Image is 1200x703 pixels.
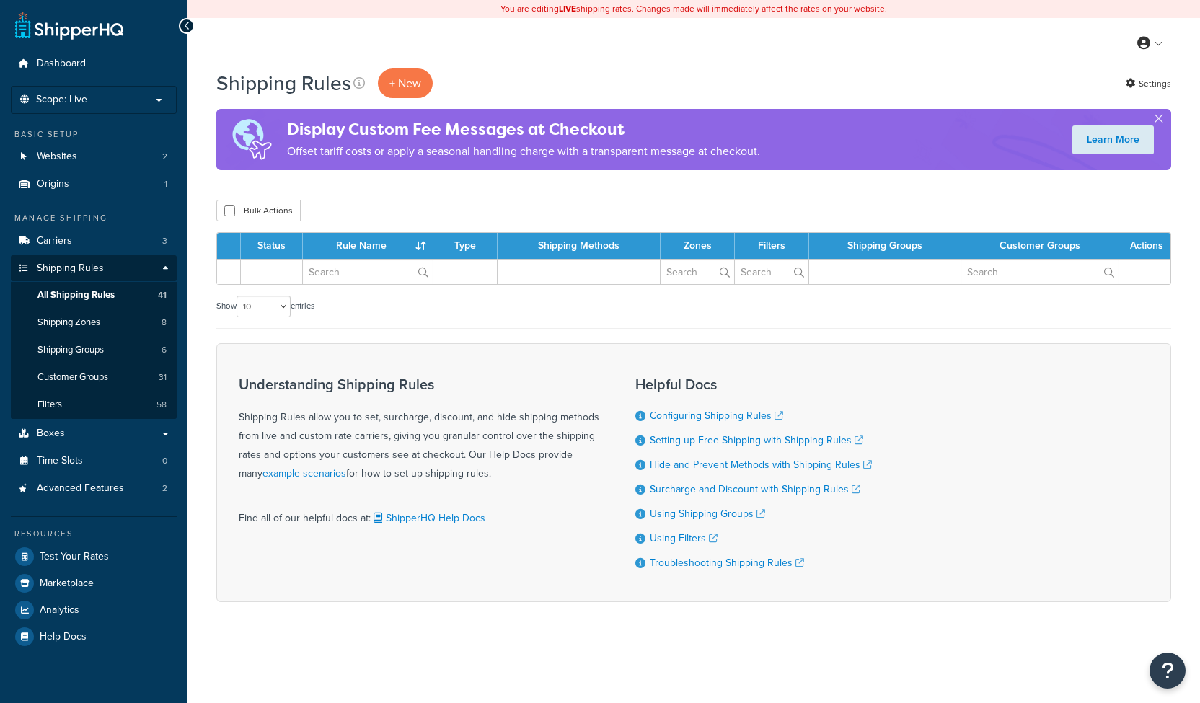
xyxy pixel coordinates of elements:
[303,260,433,284] input: Search
[809,233,961,259] th: Shipping Groups
[303,233,433,259] th: Rule Name
[40,631,87,643] span: Help Docs
[37,235,72,247] span: Carriers
[40,604,79,616] span: Analytics
[11,309,177,336] li: Shipping Zones
[650,457,872,472] a: Hide and Prevent Methods with Shipping Rules
[11,528,177,540] div: Resources
[11,143,177,170] a: Websites 2
[11,475,177,502] a: Advanced Features 2
[1119,233,1170,259] th: Actions
[11,337,177,363] a: Shipping Groups 6
[735,233,809,259] th: Filters
[735,260,808,284] input: Search
[11,420,177,447] a: Boxes
[287,118,760,141] h4: Display Custom Fee Messages at Checkout
[287,141,760,162] p: Offset tariff costs or apply a seasonal handling charge with a transparent message at checkout.
[37,371,108,384] span: Customer Groups
[37,178,69,190] span: Origins
[11,392,177,418] li: Filters
[216,296,314,317] label: Show entries
[11,50,177,77] a: Dashboard
[156,399,167,411] span: 58
[11,171,177,198] li: Origins
[216,109,287,170] img: duties-banner-06bc72dcb5fe05cb3f9472aba00be2ae8eb53ab6f0d8bb03d382ba314ac3c341.png
[1126,74,1171,94] a: Settings
[216,69,351,97] h1: Shipping Rules
[11,128,177,141] div: Basic Setup
[11,392,177,418] a: Filters 58
[237,296,291,317] select: Showentries
[239,376,599,392] h3: Understanding Shipping Rules
[1150,653,1186,689] button: Open Resource Center
[11,475,177,502] li: Advanced Features
[162,151,167,163] span: 2
[40,578,94,590] span: Marketplace
[37,151,77,163] span: Websites
[162,344,167,356] span: 6
[37,344,104,356] span: Shipping Groups
[11,364,177,391] li: Customer Groups
[635,376,872,392] h3: Helpful Docs
[37,262,104,275] span: Shipping Rules
[11,228,177,255] a: Carriers 3
[378,68,433,98] p: + New
[11,597,177,623] a: Analytics
[239,498,599,528] div: Find all of our helpful docs at:
[11,212,177,224] div: Manage Shipping
[15,11,123,40] a: ShipperHQ Home
[11,143,177,170] li: Websites
[162,455,167,467] span: 0
[37,455,83,467] span: Time Slots
[216,200,301,221] button: Bulk Actions
[11,624,177,650] a: Help Docs
[159,371,167,384] span: 31
[262,466,346,481] a: example scenarios
[11,337,177,363] li: Shipping Groups
[650,531,718,546] a: Using Filters
[1072,125,1154,154] a: Learn More
[11,448,177,474] a: Time Slots 0
[162,317,167,329] span: 8
[661,260,734,284] input: Search
[371,510,485,526] a: ShipperHQ Help Docs
[162,235,167,247] span: 3
[650,433,863,448] a: Setting up Free Shipping with Shipping Rules
[37,58,86,70] span: Dashboard
[650,482,860,497] a: Surcharge and Discount with Shipping Rules
[559,2,576,15] b: LIVE
[11,282,177,309] a: All Shipping Rules 41
[11,228,177,255] li: Carriers
[37,399,62,411] span: Filters
[11,309,177,336] a: Shipping Zones 8
[162,482,167,495] span: 2
[239,376,599,483] div: Shipping Rules allow you to set, surcharge, discount, and hide shipping methods from live and cus...
[961,233,1119,259] th: Customer Groups
[11,544,177,570] a: Test Your Rates
[37,317,100,329] span: Shipping Zones
[11,282,177,309] li: All Shipping Rules
[36,94,87,106] span: Scope: Live
[164,178,167,190] span: 1
[40,551,109,563] span: Test Your Rates
[650,555,804,570] a: Troubleshooting Shipping Rules
[498,233,660,259] th: Shipping Methods
[11,364,177,391] a: Customer Groups 31
[661,233,735,259] th: Zones
[650,506,765,521] a: Using Shipping Groups
[961,260,1119,284] input: Search
[11,255,177,420] li: Shipping Rules
[37,482,124,495] span: Advanced Features
[241,233,303,259] th: Status
[11,171,177,198] a: Origins 1
[433,233,498,259] th: Type
[37,289,115,301] span: All Shipping Rules
[158,289,167,301] span: 41
[11,570,177,596] a: Marketplace
[650,408,783,423] a: Configuring Shipping Rules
